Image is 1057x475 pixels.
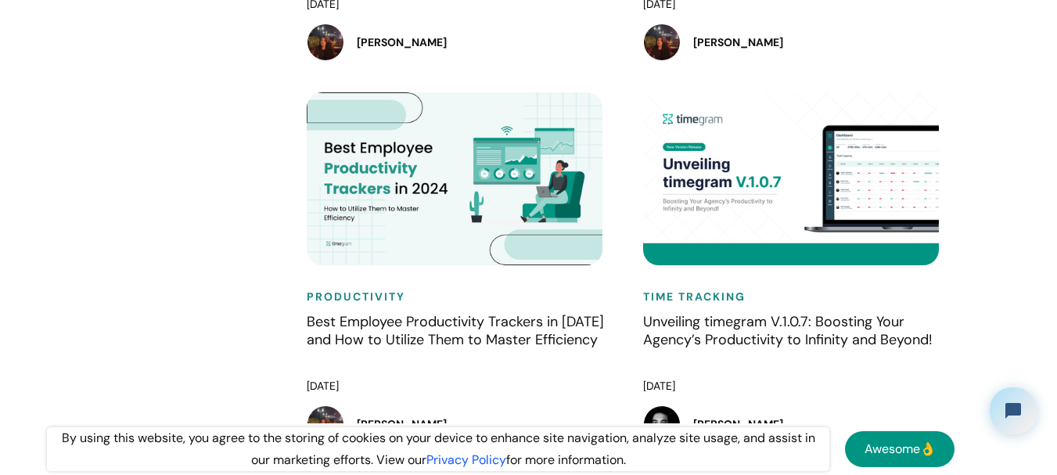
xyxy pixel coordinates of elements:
a: [PERSON_NAME] [307,23,612,61]
a: Privacy Policy [426,452,506,468]
h4: Unveiling timegram V.1.0.7: Boosting Your Agency’s Productivity to Infinity and Beyond! [643,313,948,368]
a: ProductivityBest Employee Productivity Trackers in [DATE] and How to Utilize Them to Master Effic... [307,92,612,398]
h6: Productivity [307,289,612,305]
h5: [PERSON_NAME] [357,416,447,432]
h5: [PERSON_NAME] [693,34,783,50]
h5: [PERSON_NAME] [693,416,783,432]
h6: Time Tracking [643,289,948,305]
div: [DATE] [643,376,948,398]
a: [PERSON_NAME] [643,405,948,443]
div: By using this website, you agree to the storing of cookies on your device to enhance site navigat... [47,427,829,471]
a: Time TrackingUnveiling timegram V.1.0.7: Boosting Your Agency’s Productivity to Infinity and Beyo... [643,92,948,398]
a: Awesome👌 [845,431,955,467]
a: [PERSON_NAME] [307,405,612,443]
div: [DATE] [307,376,612,398]
h4: Best Employee Productivity Trackers in [DATE] and How to Utilize Them to Master Efficiency [307,313,612,368]
h5: [PERSON_NAME] [357,34,447,50]
a: [PERSON_NAME] [643,23,948,61]
iframe: Tidio Chat [976,374,1050,448]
